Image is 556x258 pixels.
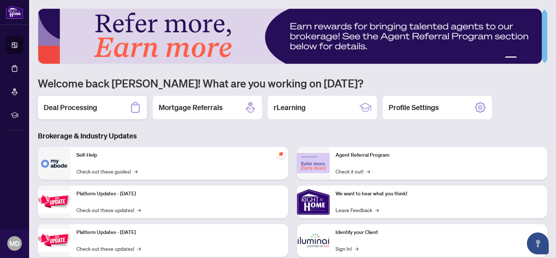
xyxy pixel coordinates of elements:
button: 2 [520,56,523,59]
img: Slide 0 [38,9,542,64]
h2: Deal Processing [44,102,97,113]
h2: rLearning [274,102,306,113]
span: → [355,245,358,253]
button: 5 [537,56,540,59]
p: Platform Updates - [DATE] [76,228,282,236]
p: Agent Referral Program [335,151,541,159]
span: → [137,245,141,253]
p: We want to hear what you think! [335,190,541,198]
img: We want to hear what you think! [297,185,330,218]
button: 4 [531,56,534,59]
span: MD [9,238,20,249]
a: Check out these guides!→ [76,167,138,175]
img: Self-Help [38,147,71,180]
a: Check out these updates!→ [76,206,141,214]
h3: Brokerage & Industry Updates [38,131,547,141]
p: Identify your Client [335,228,541,236]
a: Check out these updates!→ [76,245,141,253]
h1: Welcome back [PERSON_NAME]! What are you working on [DATE]? [38,76,547,90]
img: Identify your Client [297,224,330,257]
img: Agent Referral Program [297,153,330,173]
button: 1 [505,56,517,59]
img: logo [6,5,23,19]
span: pushpin [277,150,285,159]
p: Self-Help [76,151,282,159]
span: → [366,167,370,175]
a: Sign In!→ [335,245,358,253]
button: 3 [525,56,528,59]
img: Platform Updates - July 8, 2025 [38,229,71,252]
h2: Profile Settings [389,102,439,113]
h2: Mortgage Referrals [159,102,223,113]
p: Platform Updates - [DATE] [76,190,282,198]
button: Open asap [527,232,549,254]
img: Platform Updates - July 21, 2025 [38,190,71,213]
span: → [137,206,141,214]
span: → [375,206,379,214]
a: Leave Feedback→ [335,206,379,214]
span: → [134,167,138,175]
a: Check it out!→ [335,167,370,175]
